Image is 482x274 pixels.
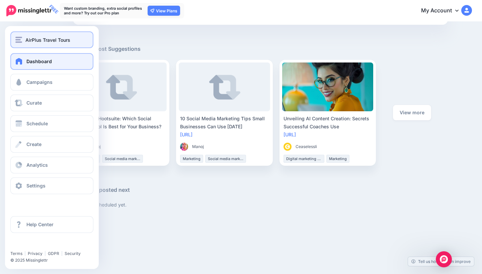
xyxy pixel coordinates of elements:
[205,155,246,163] li: Social media marketing
[284,155,324,163] li: Digital marketing strategy
[10,136,93,153] a: Create
[77,115,166,131] div: Buffer vs Hootsuite: Which Social Media Tool Is Best for Your Business?
[48,251,59,256] a: GDPR
[192,143,204,150] span: Manoj
[73,186,448,194] h5: Due to be posted next
[10,74,93,91] a: Campaigns
[26,79,53,85] span: Campaigns
[25,36,70,44] span: AirPlus Travel Tours
[26,121,48,126] span: Schedule
[10,257,98,264] li: © 2025 Missinglettr
[73,201,448,209] p: No posts scheduled yet.
[180,143,188,151] img: Q4V7QUO4NL7KLF7ETPAEVJZD8V2L8K9O_thumb.jpg
[326,155,349,163] li: Marketing
[26,58,52,64] span: Dashboard
[393,105,431,120] a: View more
[61,251,63,256] span: |
[284,132,296,137] a: [URL]
[10,157,93,173] a: Analytics
[47,2,61,16] span: FREE
[284,143,292,151] img: MQSJWLHJCKXV2AQVWKGQBXABK9I9LYSZ_thumb.gif
[73,45,448,53] h5: Curated Post Suggestions
[10,115,93,132] a: Schedule
[10,53,93,70] a: Dashboard
[26,162,48,168] span: Analytics
[10,95,93,111] a: Curate
[10,177,93,194] a: Settings
[408,257,474,266] a: Tell us how we can improve
[10,31,93,48] button: AirPlus Travel Tours
[15,37,22,43] img: menu.png
[436,251,452,267] div: Open Intercom Messenger
[45,251,46,256] span: |
[148,6,180,16] a: View Plans
[284,115,372,131] div: Unveiling AI Content Creation: Secrets Successful Coaches Use
[296,143,317,150] span: Ceaselessli
[26,141,42,147] span: Create
[6,5,52,16] img: Missinglettr
[180,132,192,137] a: [URL]
[414,3,472,19] a: My Account
[26,100,42,106] span: Curate
[102,155,143,163] li: Social media marketing
[180,155,203,163] li: Marketing
[64,6,144,15] p: Want custom branding, extra social profiles and more? Try out our Pro plan
[65,251,81,256] a: Security
[26,222,54,227] span: Help Center
[28,251,43,256] a: Privacy
[26,183,46,188] span: Settings
[6,3,52,18] a: FREE
[10,241,62,248] iframe: Twitter Follow Button
[10,251,22,256] a: Terms
[24,251,26,256] span: |
[180,115,269,131] div: 10 Social Media Marketing Tips Small Businesses Can Use [DATE]
[10,216,93,233] a: Help Center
